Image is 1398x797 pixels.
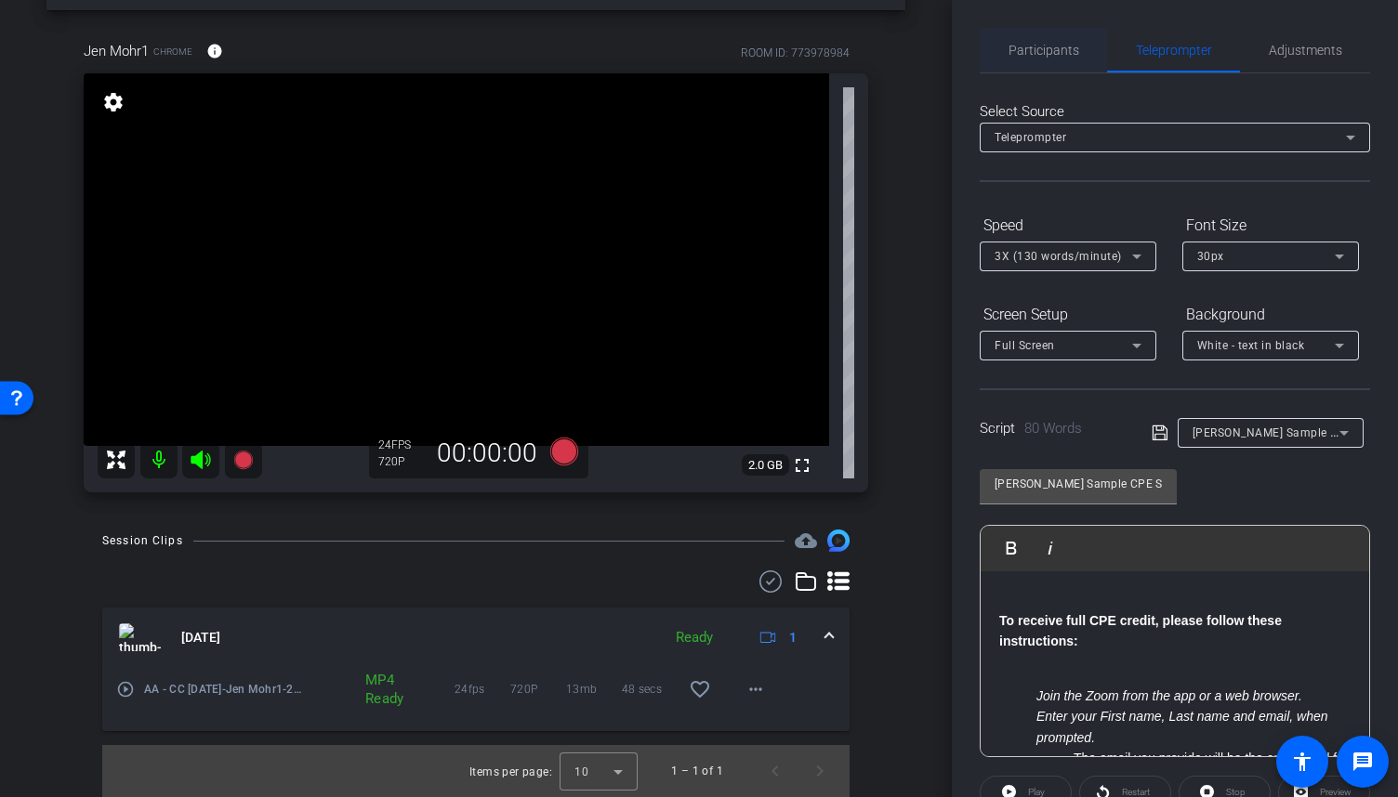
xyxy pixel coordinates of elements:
img: thumb-nail [119,623,161,651]
span: Teleprompter [1136,44,1212,57]
em: Enter your First name, Last name and email, when prompted. [1036,709,1328,744]
span: Full Screen [995,339,1055,352]
mat-icon: cloud_upload [795,529,817,552]
div: Select Source [980,101,1370,123]
span: 80 Words [1024,420,1082,437]
input: Title [995,473,1162,495]
strong: To receive full CPE credit, please follow these instructions: [999,613,1282,648]
div: 24 [378,438,425,452]
span: FPS [391,438,411,451]
span: 30px [1197,250,1224,263]
mat-expansion-panel-header: thumb-nail[DATE]Ready1 [102,608,850,667]
span: Participants [1009,44,1079,57]
span: White - text in black [1197,339,1305,352]
mat-icon: play_circle_outline [116,680,135,699]
span: Destinations for your clips [795,529,817,552]
mat-icon: message [1352,751,1374,773]
em: Join the Zoom from the app or a web browser. [1036,688,1302,703]
span: 48 secs [622,680,678,699]
div: Script [980,418,1126,439]
span: 1 [789,628,797,647]
div: Ready [666,627,722,648]
span: 13mb [566,680,622,699]
mat-icon: accessibility [1291,751,1313,773]
mat-icon: info [206,43,223,59]
div: 720P [378,454,425,469]
button: Previous page [753,749,798,793]
span: Jen Mohr1 [84,41,149,61]
span: Teleprompter [995,131,1066,144]
span: 720P [510,680,566,699]
div: Background [1182,299,1359,331]
div: ROOM ID: 773978984 [741,45,850,61]
mat-icon: more_horiz [745,678,767,700]
mat-icon: favorite_border [689,678,711,700]
div: Items per page: [469,763,552,781]
mat-icon: settings [100,91,126,113]
div: 00:00:00 [425,438,549,469]
div: thumb-nail[DATE]Ready1 [102,667,850,731]
div: MP4 Ready [356,671,402,708]
img: Session clips [827,529,850,552]
div: 1 – 1 of 1 [671,762,723,780]
button: Next page [798,749,842,793]
span: 3X (130 words/minute) [995,250,1122,263]
div: Session Clips [102,531,183,550]
p: The email you provide will be the email used for the CPE certificate. [1074,748,1351,790]
span: Chrome [153,45,192,59]
div: Speed [980,210,1156,242]
div: Screen Setup [980,299,1156,331]
div: Font Size [1182,210,1359,242]
span: 2.0 GB [742,454,789,477]
span: Adjustments [1269,44,1342,57]
span: 24fps [455,680,510,699]
mat-icon: fullscreen [791,454,813,477]
span: [DATE] [181,628,220,647]
span: AA - CC [DATE]-Jen Mohr1-2025-10-06-13-27-43-326-0 [144,680,303,699]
